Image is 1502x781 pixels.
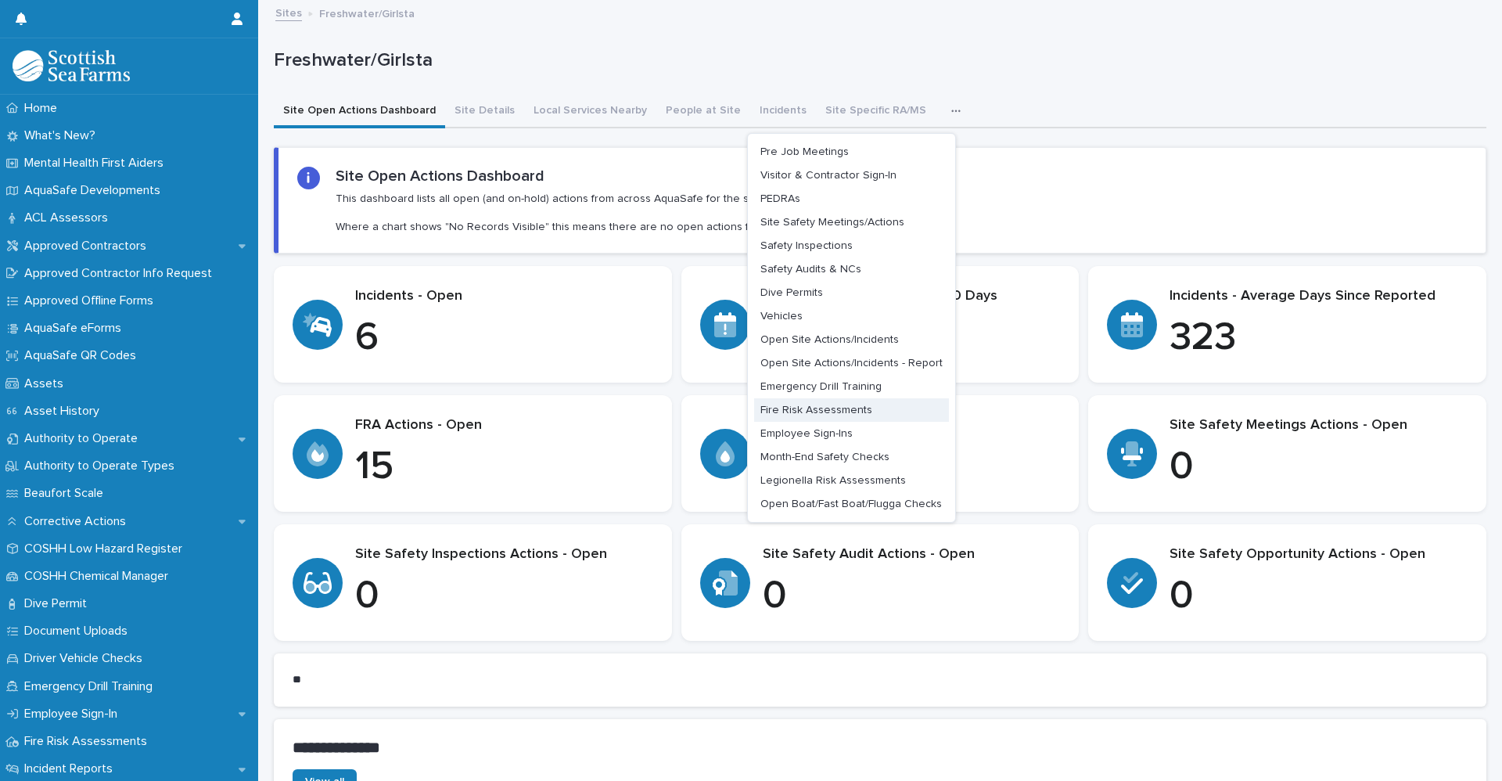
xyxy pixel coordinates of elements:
p: 15 [355,444,653,491]
p: Freshwater/Girlsta [319,4,415,21]
p: Approved Contractors [18,239,159,254]
span: Open Site Actions/Incidents - Report [760,358,943,369]
p: What's New? [18,128,108,143]
span: PEDRAs [760,193,800,204]
img: bPIBxiqnSb2ggTQWdOVV [13,50,130,81]
span: Safety Inspections [760,240,853,251]
p: Dive Permit [18,596,99,611]
p: Site Safety Inspections Actions - Open [355,546,653,563]
button: Site Specific RA/MS [816,95,936,128]
p: Document Uploads [18,624,140,639]
p: 0 [1170,573,1468,620]
span: Open Boat/Fast Boat/Flugga Checks [760,498,942,509]
button: Site Open Actions Dashboard [274,95,445,128]
p: 6 [355,315,653,362]
p: 0 [355,573,653,620]
p: Authority to Operate [18,431,150,446]
p: AquaSafe Developments [18,183,173,198]
p: Mental Health First Aiders [18,156,176,171]
p: This dashboard lists all open (and on-hold) actions from across AquaSafe for the site selected. W... [336,192,824,235]
a: Sites [275,3,302,21]
p: Site Safety Audit Actions - Open [763,546,1061,563]
p: Corrective Actions [18,514,138,529]
p: Assets [18,376,76,391]
span: Month-End Safety Checks [760,452,889,462]
span: Site Safety Meetings/Actions [760,217,904,228]
button: People at Site [656,95,750,128]
p: Approved Contractor Info Request [18,266,225,281]
span: Dive Permits [760,287,823,298]
p: Emergency Drill Training [18,679,165,694]
button: Incidents [750,95,816,128]
p: Beaufort Scale [18,486,116,501]
button: Local Services Nearby [524,95,656,128]
p: AquaSafe eForms [18,321,134,336]
p: Freshwater/Girlsta [274,49,1480,72]
p: Approved Offline Forms [18,293,166,308]
span: Fire Risk Assessments [760,405,872,416]
span: Open Site Actions/Incidents [760,334,899,345]
p: Driver Vehicle Checks [18,651,155,666]
p: Site Safety Opportunity Actions - Open [1170,546,1468,563]
p: 323 [1170,315,1468,362]
span: Vehicles [760,311,803,322]
span: Employee Sign-Ins [760,428,853,439]
p: Authority to Operate Types [18,459,187,473]
p: Site Safety Meetings Actions - Open [1170,417,1468,434]
p: Incident Reports [18,761,125,776]
p: COSHH Low Hazard Register [18,542,195,556]
span: Visitor & Contractor Sign-In [760,170,897,181]
p: Fire Risk Assessments [18,734,160,749]
button: Site Details [445,95,524,128]
p: ACL Assessors [18,211,120,225]
p: Home [18,101,70,116]
p: AquaSafe QR Codes [18,348,149,363]
span: Safety Audits & NCs [760,264,861,275]
p: Employee Sign-In [18,707,130,722]
p: 0 [1170,444,1468,491]
p: Incidents - Open [355,288,653,305]
p: FRA Actions - Open [355,417,653,434]
span: Pre Job Meetings [760,146,849,157]
span: Emergency Drill Training [760,381,882,392]
span: Legionella Risk Assessments [760,475,906,486]
p: COSHH Chemical Manager [18,569,181,584]
p: Asset History [18,404,112,419]
h2: Site Open Actions Dashboard [336,167,544,185]
p: 0 [763,573,1061,620]
p: Incidents - Average Days Since Reported [1170,288,1468,305]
